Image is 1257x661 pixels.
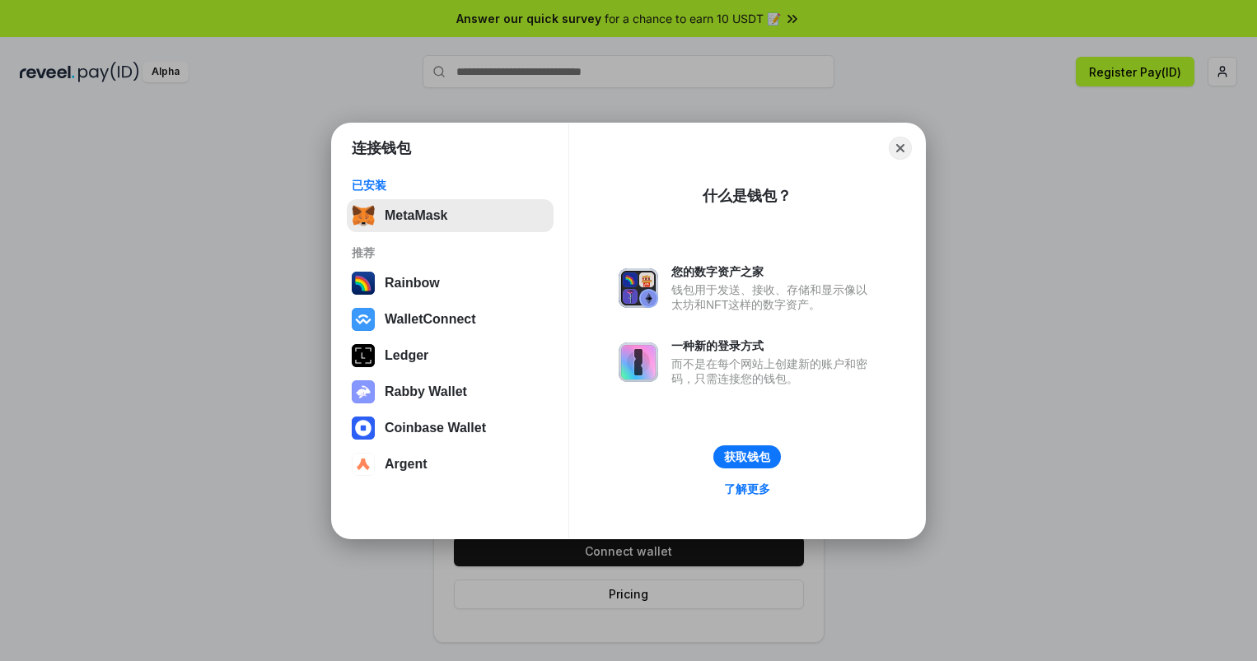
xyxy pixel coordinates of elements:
div: 钱包用于发送、接收、存储和显示像以太坊和NFT这样的数字资产。 [671,282,876,312]
div: Coinbase Wallet [385,421,486,435]
div: 您的数字资产之家 [671,264,876,279]
img: svg+xml,%3Csvg%20fill%3D%22none%22%20height%3D%2233%22%20viewBox%3D%220%200%2035%2033%22%20width%... [352,204,375,227]
div: 什么是钱包？ [703,186,792,206]
img: svg+xml,%3Csvg%20width%3D%22120%22%20height%3D%22120%22%20viewBox%3D%220%200%20120%20120%22%20fil... [352,272,375,295]
a: 了解更多 [714,478,780,500]
img: svg+xml,%3Csvg%20width%3D%2228%22%20height%3D%2228%22%20viewBox%3D%220%200%2028%2028%22%20fill%3D... [352,453,375,476]
div: Rainbow [385,276,440,291]
div: MetaMask [385,208,447,223]
div: 推荐 [352,245,549,260]
div: Rabby Wallet [385,384,467,399]
button: Coinbase Wallet [347,412,554,445]
button: Argent [347,448,554,481]
img: svg+xml,%3Csvg%20xmlns%3D%22http%3A%2F%2Fwww.w3.org%2F2000%2Fsvg%22%20fill%3D%22none%22%20viewBox... [352,380,375,403]
div: 了解更多 [724,482,770,496]
h1: 连接钱包 [352,138,411,158]
button: Close [889,137,912,160]
img: svg+xml,%3Csvg%20xmlns%3D%22http%3A%2F%2Fwww.w3.org%2F2000%2Fsvg%22%20fill%3D%22none%22%20viewBox... [619,268,658,308]
div: 获取钱包 [724,449,770,464]
div: Ledger [385,348,428,363]
button: MetaMask [347,199,554,232]
button: Ledger [347,339,554,372]
img: svg+xml,%3Csvg%20width%3D%2228%22%20height%3D%2228%22%20viewBox%3D%220%200%2028%2028%22%20fill%3D... [352,417,375,440]
div: Argent [385,457,428,472]
img: svg+xml,%3Csvg%20xmlns%3D%22http%3A%2F%2Fwww.w3.org%2F2000%2Fsvg%22%20width%3D%2228%22%20height%3... [352,344,375,367]
div: 已安装 [352,178,549,193]
div: 一种新的登录方式 [671,338,876,353]
img: svg+xml,%3Csvg%20width%3D%2228%22%20height%3D%2228%22%20viewBox%3D%220%200%2028%2028%22%20fill%3D... [352,308,375,331]
button: WalletConnect [347,303,554,336]
button: 获取钱包 [713,445,781,468]
div: WalletConnect [385,312,476,327]
img: svg+xml,%3Csvg%20xmlns%3D%22http%3A%2F%2Fwww.w3.org%2F2000%2Fsvg%22%20fill%3D%22none%22%20viewBox... [619,342,658,382]
div: 而不是在每个网站上创建新的账户和密码，只需连接您的钱包。 [671,356,876,386]
button: Rainbow [347,267,554,300]
button: Rabby Wallet [347,375,554,408]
